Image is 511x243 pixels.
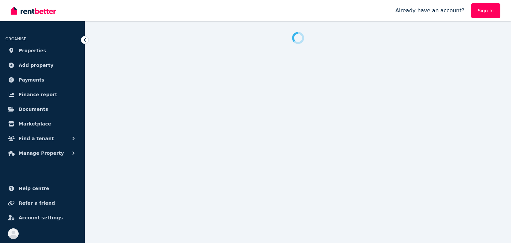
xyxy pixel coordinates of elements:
span: Payments [19,76,44,84]
a: Marketplace [5,117,80,130]
span: ORGANISE [5,37,26,41]
span: Finance report [19,91,57,99]
span: Documents [19,105,48,113]
span: Help centre [19,184,49,192]
a: Help centre [5,182,80,195]
a: Add property [5,59,80,72]
span: Add property [19,61,54,69]
span: Properties [19,47,46,55]
span: Manage Property [19,149,64,157]
span: Already have an account? [395,7,464,15]
span: Account settings [19,214,63,222]
span: Refer a friend [19,199,55,207]
span: Marketplace [19,120,51,128]
a: Properties [5,44,80,57]
a: Documents [5,103,80,116]
span: Find a tenant [19,134,54,142]
a: Refer a friend [5,196,80,210]
img: RentBetter [11,6,56,16]
a: Payments [5,73,80,87]
a: Sign In [471,3,500,18]
button: Find a tenant [5,132,80,145]
a: Account settings [5,211,80,224]
button: Manage Property [5,146,80,160]
a: Finance report [5,88,80,101]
